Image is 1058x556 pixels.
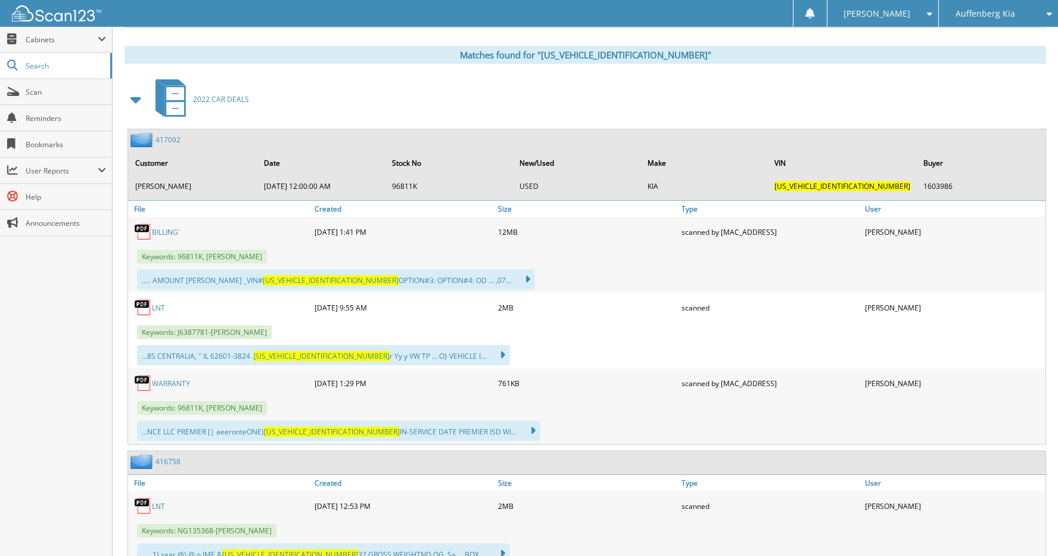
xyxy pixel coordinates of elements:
[679,296,862,319] div: scanned
[137,524,276,538] span: Keywords: NG135368-[PERSON_NAME]
[956,10,1015,17] span: Auffenberg Kia
[679,371,862,395] div: scanned by [MAC_ADDRESS]
[312,201,495,217] a: Created
[137,269,535,290] div: ..... AMOUNT [PERSON_NAME] _VIN# OPTION#3: OPTION#4: OD ... ,07...
[312,475,495,491] a: Created
[26,166,98,176] span: User Reports
[129,176,257,196] td: [PERSON_NAME]
[258,151,384,175] th: Date
[642,176,768,196] td: KIA
[844,10,910,17] span: [PERSON_NAME]
[862,494,1045,518] div: [PERSON_NAME]
[917,151,1044,175] th: Buyer
[312,296,495,319] div: [DATE] 9:55 AM
[312,371,495,395] div: [DATE] 1:29 PM
[125,46,1046,64] div: Matches found for "[US_VEHICLE_IDENTIFICATION_NUMBER]"
[155,135,181,145] a: 417092
[152,378,190,389] a: WARRANTY
[514,151,640,175] th: New/Used
[495,494,679,518] div: 2MB
[998,499,1058,556] iframe: Chat Widget
[155,456,181,467] a: 416758
[148,76,249,123] a: 2022 CAR DEALS
[152,501,165,511] a: LNT
[254,351,390,361] span: [US_VEHICLE_IDENTIFICATION_NUMBER]
[495,201,679,217] a: Size
[26,87,106,97] span: Scan
[137,325,272,339] span: Keywords: J6387781-[PERSON_NAME]
[12,5,101,21] img: scan123-logo-white.svg
[263,275,399,285] span: [US_VEHICLE_IDENTIFICATION_NUMBER]
[134,223,152,241] img: PDF.png
[128,475,312,491] a: File
[312,220,495,244] div: [DATE] 1:41 PM
[679,220,862,244] div: scanned by [MAC_ADDRESS]
[495,371,679,395] div: 761KB
[495,296,679,319] div: 2MB
[642,151,768,175] th: Make
[768,151,916,175] th: VIN
[134,497,152,515] img: PDF.png
[264,427,400,437] span: [US_VEHICLE_IDENTIFICATION_NUMBER]
[137,345,510,365] div: ...8S CENTRALIA, " IL 62601-3824 . r Yy y VW TP ... O} VEHICLE I...
[134,299,152,316] img: PDF.png
[129,151,257,175] th: Customer
[137,421,540,441] div: ...NCE LLC PREMIER [| aeeronteONE) IN-SERVICE DATE PREMIER ISD WI...
[862,296,1045,319] div: [PERSON_NAME]
[917,176,1044,196] td: 1603986
[312,494,495,518] div: [DATE] 12:53 PM
[495,220,679,244] div: 12MB
[774,181,910,191] span: [US_VEHICLE_IDENTIFICATION_NUMBER]
[137,250,267,263] span: Keywords: 96811K, [PERSON_NAME]
[862,201,1045,217] a: User
[679,475,862,491] a: Type
[193,94,249,104] span: 2022 CAR DEALS
[679,201,862,217] a: Type
[130,454,155,469] img: folder2.png
[514,176,640,196] td: USED
[862,475,1045,491] a: User
[130,132,155,147] img: folder2.png
[134,374,152,392] img: PDF.png
[26,61,104,71] span: Search
[26,192,106,202] span: Help
[679,494,862,518] div: scanned
[862,371,1045,395] div: [PERSON_NAME]
[386,151,512,175] th: Stock No
[137,401,267,415] span: Keywords: 96811K, [PERSON_NAME]
[862,220,1045,244] div: [PERSON_NAME]
[26,218,106,228] span: Announcements
[495,475,679,491] a: Size
[152,303,165,313] a: LNT
[152,227,180,237] a: BILLING`
[26,113,106,123] span: Reminders
[258,176,384,196] td: [DATE] 12:00:00 AM
[26,35,98,45] span: Cabinets
[386,176,512,196] td: 96811K
[26,139,106,150] span: Bookmarks
[128,201,312,217] a: File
